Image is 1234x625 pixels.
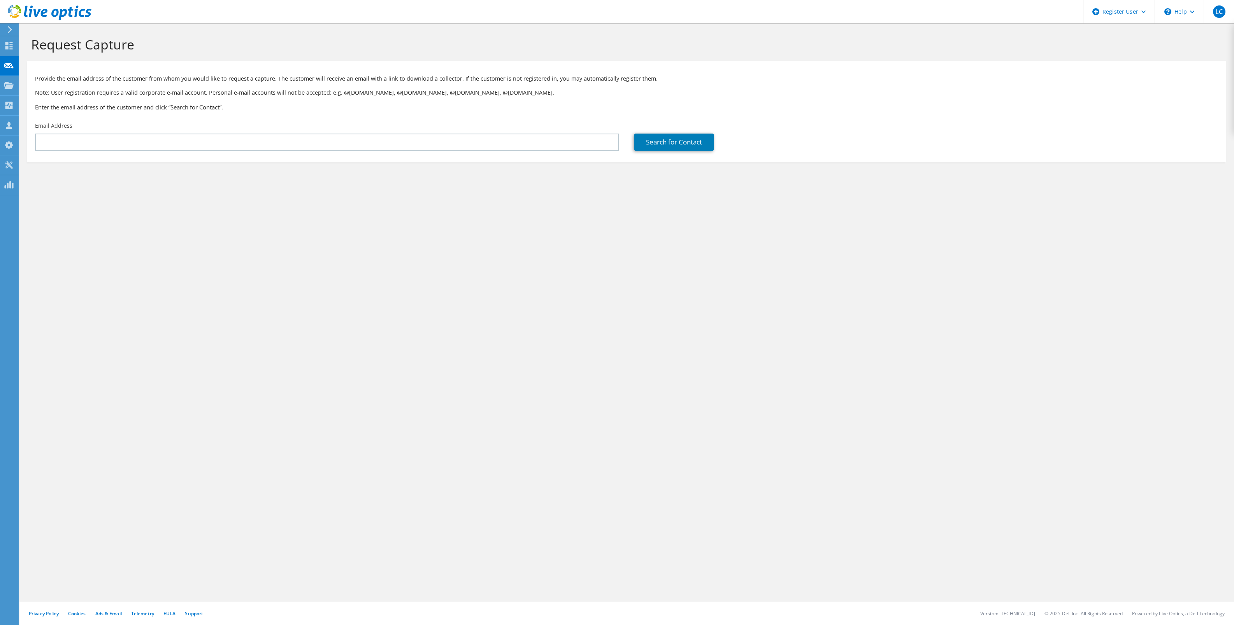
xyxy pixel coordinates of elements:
a: Telemetry [131,610,154,617]
a: Ads & Email [95,610,122,617]
h1: Request Capture [31,36,1218,53]
label: Email Address [35,122,72,130]
p: Note: User registration requires a valid corporate e-mail account. Personal e-mail accounts will ... [35,88,1218,97]
p: Provide the email address of the customer from whom you would like to request a capture. The cust... [35,74,1218,83]
a: Support [185,610,203,617]
a: Privacy Policy [29,610,59,617]
li: © 2025 Dell Inc. All Rights Reserved [1044,610,1123,617]
span: LC [1213,5,1225,18]
li: Version: [TECHNICAL_ID] [980,610,1035,617]
svg: \n [1164,8,1171,15]
a: Search for Contact [634,134,714,151]
a: Cookies [68,610,86,617]
h3: Enter the email address of the customer and click “Search for Contact”. [35,103,1218,111]
a: EULA [163,610,176,617]
li: Powered by Live Optics, a Dell Technology [1132,610,1225,617]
